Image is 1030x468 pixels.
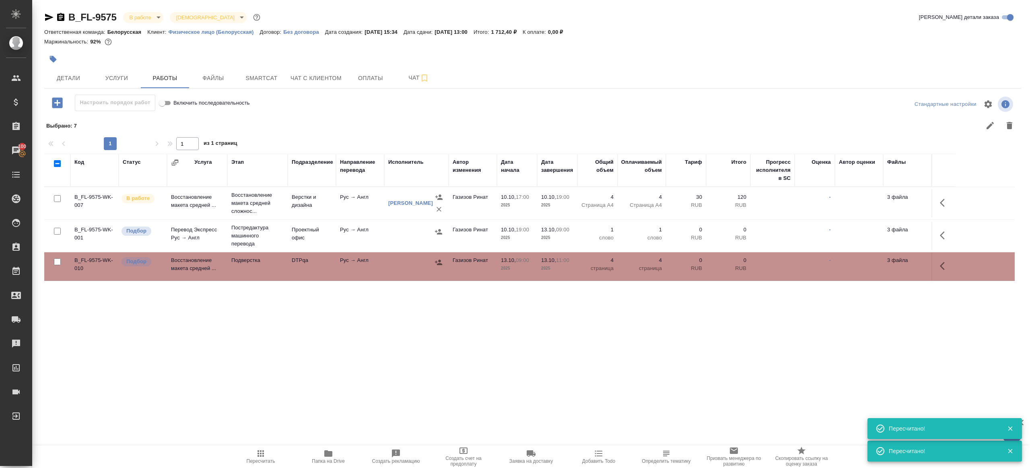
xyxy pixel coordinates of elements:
p: 4 [581,256,614,264]
p: 1 712,40 ₽ [491,29,523,35]
div: Оценка [812,158,831,166]
button: Закрыть [1002,447,1018,455]
p: Восстановление макета средней сложнос... [231,191,284,215]
td: Рус → Англ [336,189,384,217]
button: Назначить [433,256,445,268]
div: Исполнитель [388,158,424,166]
p: Дата сдачи: [404,29,435,35]
span: Детали [49,73,88,83]
p: 2025 [501,234,533,242]
button: Создать рекламацию [362,445,430,468]
button: Добавить Todo [565,445,632,468]
td: Проектный офис [288,222,336,250]
p: 13.10, [541,227,556,233]
button: Здесь прячутся важные кнопки [935,193,954,212]
span: Добавить Todo [582,458,615,464]
p: 0 [710,256,746,264]
p: [DATE] 13:00 [435,29,474,35]
button: Редактировать [981,116,1000,135]
p: слово [581,234,614,242]
p: 92% [90,39,103,45]
span: Посмотреть информацию [998,97,1015,112]
div: Статус [123,158,141,166]
p: 3 файла [887,193,927,201]
span: Заявка на доставку [509,458,553,464]
p: Маржинальность: [44,39,90,45]
p: 4 [622,193,662,201]
div: Прогресс исполнителя в SC [754,158,791,182]
span: Папка на Drive [312,458,345,464]
button: Пересчитать [227,445,295,468]
button: [DEMOGRAPHIC_DATA] [174,14,237,21]
p: 10.10, [501,227,516,233]
p: Дата создания: [325,29,365,35]
td: Перевод Экспресс Рус → Англ [167,222,227,250]
p: Клиент: [147,29,168,35]
p: 10.10, [541,194,556,200]
button: Удалить [1000,116,1019,135]
button: Назначить [433,226,445,238]
p: 0 [670,226,702,234]
p: RUB [670,264,702,272]
p: Подбор [126,258,146,266]
div: Исполнитель выполняет работу [121,193,163,204]
p: Страница А4 [581,201,614,209]
span: Выбрано : 7 [46,123,77,129]
div: Файлы [887,158,906,166]
button: Скопировать ссылку [56,12,66,22]
p: Без договора [283,29,325,35]
span: Настроить таблицу [978,95,998,114]
td: Газизов Ринат [449,189,497,217]
button: Скопировать ссылку на оценку заказа [768,445,835,468]
div: Подразделение [292,158,333,166]
div: split button [913,98,978,111]
p: 3 файла [887,226,927,234]
p: Итого: [474,29,491,35]
div: В работе [123,12,163,23]
button: Добавить работу [46,95,68,111]
td: Газизов Ринат [449,222,497,250]
td: DTPqa [288,252,336,280]
div: Тариф [685,158,702,166]
span: Smartcat [242,73,281,83]
p: слово [622,234,662,242]
td: B_FL-9575-WK-001 [70,222,119,250]
span: [PERSON_NAME] детали заказа [919,13,999,21]
p: 0,00 ₽ [548,29,569,35]
div: Автор оценки [839,158,875,166]
span: Файлы [194,73,233,83]
td: Рус → Англ [336,222,384,250]
a: Без договора [283,28,325,35]
p: 1 [581,226,614,234]
p: 120 [710,193,746,201]
div: Пересчитано! [889,425,995,433]
button: Закрыть [1002,425,1018,432]
p: RUB [710,234,746,242]
span: Пересчитать [247,458,275,464]
span: из 1 страниц [204,138,237,150]
button: Сгруппировать [171,159,179,167]
span: Определить тематику [642,458,690,464]
p: Белорусская [107,29,148,35]
p: [DATE] 15:34 [365,29,404,35]
button: Создать счет на предоплату [430,445,497,468]
button: Здесь прячутся важные кнопки [935,256,954,276]
svg: Подписаться [420,73,429,83]
a: B_FL-9575 [68,12,117,23]
div: В работе [170,12,247,23]
div: Автор изменения [453,158,493,174]
td: Верстки и дизайна [288,189,336,217]
p: 10.10, [501,194,516,200]
div: Можно подбирать исполнителей [121,226,163,237]
button: Папка на Drive [295,445,362,468]
p: 2025 [501,201,533,209]
p: 3 файла [887,256,927,264]
td: Восстановление макета средней ... [167,252,227,280]
div: Дата начала [501,158,533,174]
span: Оплаты [351,73,390,83]
p: 2025 [541,201,573,209]
span: 100 [13,142,31,151]
div: Этап [231,158,244,166]
p: Физическое лицо (Белорусская) [168,29,260,35]
div: Пересчитано! [889,447,995,455]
